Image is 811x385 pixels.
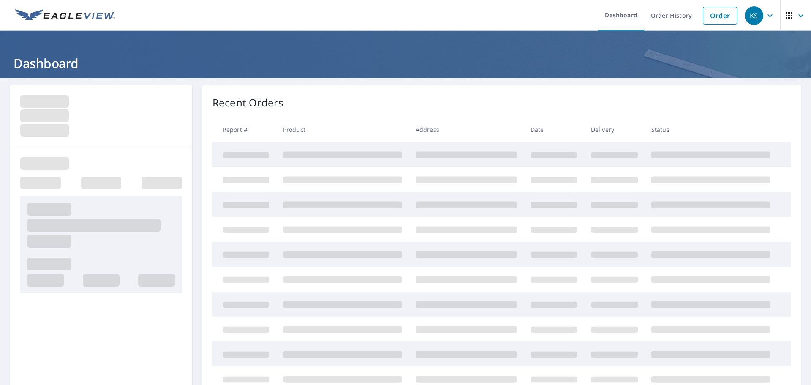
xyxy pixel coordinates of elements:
[276,117,409,142] th: Product
[15,9,115,22] img: EV Logo
[409,117,524,142] th: Address
[212,117,276,142] th: Report #
[584,117,645,142] th: Delivery
[10,55,801,72] h1: Dashboard
[645,117,777,142] th: Status
[745,6,763,25] div: KS
[524,117,584,142] th: Date
[703,7,737,25] a: Order
[212,95,283,110] p: Recent Orders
